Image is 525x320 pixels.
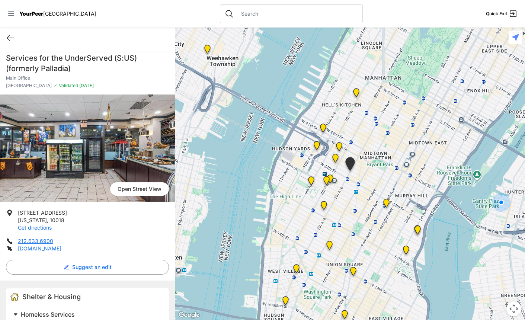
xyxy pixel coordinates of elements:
[19,12,96,16] a: YourPeer[GEOGRAPHIC_DATA]
[341,154,359,177] div: Main Office
[47,217,48,223] span: ,
[50,217,64,223] span: 10018
[21,311,75,318] span: Homeless Services
[316,121,331,138] div: New York
[332,139,347,157] div: DYCD Youth Drop-in Center
[322,238,337,256] div: New York City Location
[59,83,78,88] span: Validated
[346,264,361,282] div: Headquarters
[237,10,358,17] input: Search
[289,261,304,279] div: Not the actual location. No walk-ins Please
[486,11,507,17] span: Quick Exit
[72,263,112,271] span: Suggest an edit
[18,224,52,231] a: Get directions
[316,198,332,216] div: Chelsea Foyer at The Christopher Temporary Youth Housing
[506,301,521,316] button: Map camera controls
[410,223,425,240] div: 30th Street Intake Center for Men
[6,53,169,74] h1: Services for the UnderServed (S:US) (formerly Palladia)
[43,10,96,17] span: [GEOGRAPHIC_DATA]
[22,293,81,301] span: Shelter & Housing
[19,10,43,17] span: YourPeer
[489,190,513,215] div: You are here!
[18,245,61,252] a: [DOMAIN_NAME]
[177,310,201,320] img: Google
[6,75,169,81] p: Main Office
[349,85,364,103] div: 9th Avenue Drop-in Center
[278,293,293,311] div: Main Office
[200,42,215,60] div: CASA Coordinated Entry Program Perc Dop-in Center
[18,217,47,223] span: [US_STATE]
[18,238,53,244] a: 212.633.6900
[410,222,425,240] div: Adult Family Intake Center (AFIC)
[323,172,338,189] div: Antonio Olivieri Drop-in Center
[379,196,394,214] div: Mainchance Adult Drop-in Center
[78,83,94,88] span: [DATE]
[304,173,319,191] div: Chelsea
[6,83,52,89] span: [GEOGRAPHIC_DATA]
[6,260,169,275] button: Suggest an edit
[177,310,201,320] a: Open this area in Google Maps (opens a new window)
[18,209,67,216] span: [STREET_ADDRESS]
[110,182,169,196] a: Open Street View
[486,9,518,18] a: Quick Exit
[328,151,343,169] div: Corporate Office, no walk-ins
[319,173,334,191] div: ServiceLine
[398,243,414,260] div: Margaret Cochran Corbin VA Campus, Veteran's Hospital
[309,138,324,156] div: Sylvia's Place
[53,83,57,89] span: ✓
